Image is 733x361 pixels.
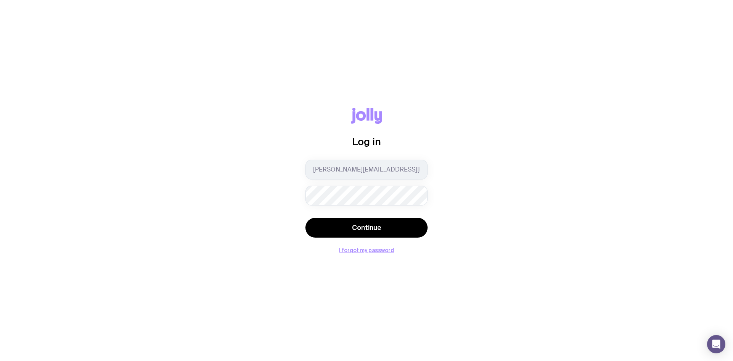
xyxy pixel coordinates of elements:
[305,218,428,238] button: Continue
[305,160,428,180] input: you@email.com
[707,335,725,353] div: Open Intercom Messenger
[352,223,381,232] span: Continue
[352,136,381,147] span: Log in
[339,247,394,253] button: I forgot my password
